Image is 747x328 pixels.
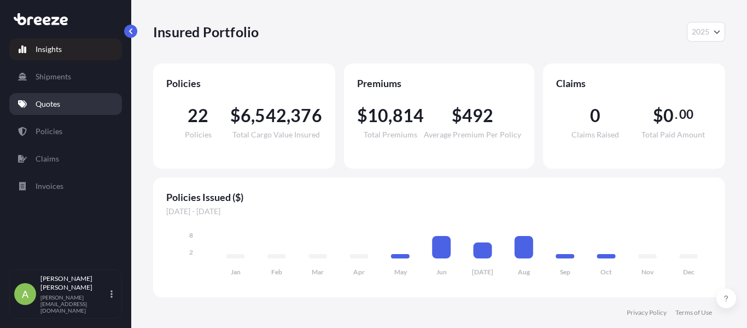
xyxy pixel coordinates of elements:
a: Insights [9,38,122,60]
a: Quotes [9,93,122,115]
span: [DATE] - [DATE] [166,206,712,217]
p: Shipments [36,71,71,82]
span: 0 [663,107,674,124]
tspan: Aug [518,268,530,276]
span: A [22,289,28,300]
span: $ [357,107,367,124]
a: Terms of Use [675,308,712,317]
span: Total Cargo Value Insured [232,131,320,139]
span: 492 [462,107,494,124]
span: . [675,110,678,119]
button: Year Selector [687,22,725,42]
tspan: Mar [312,268,324,276]
p: Insured Portfolio [153,23,259,41]
a: Claims [9,148,122,170]
span: 22 [188,107,208,124]
tspan: Jun [436,268,447,276]
span: $ [230,107,241,124]
span: , [287,107,290,124]
tspan: Feb [271,268,282,276]
span: Average Premium Per Policy [424,131,521,139]
span: Claims [556,77,712,90]
span: Policies [185,131,212,139]
tspan: Sep [560,268,570,276]
tspan: Jan [231,268,241,276]
tspan: Nov [641,268,654,276]
p: Invoices [36,181,63,192]
tspan: [DATE] [472,268,493,276]
tspan: 8 [189,231,193,239]
span: 2025 [692,26,709,37]
span: $ [452,107,462,124]
a: Policies [9,120,122,142]
p: [PERSON_NAME] [PERSON_NAME] [40,274,108,292]
span: 0 [590,107,600,124]
p: Policies [36,126,62,137]
tspan: Dec [683,268,695,276]
span: 6 [241,107,251,124]
tspan: May [394,268,407,276]
a: Privacy Policy [627,308,667,317]
span: 10 [367,107,388,124]
span: $ [653,107,663,124]
span: Total Premiums [364,131,417,139]
tspan: 2 [189,248,193,256]
span: 542 [255,107,287,124]
p: Insights [36,44,62,55]
span: 814 [393,107,424,124]
span: Total Paid Amount [641,131,705,139]
a: Shipments [9,66,122,88]
tspan: Oct [600,268,612,276]
tspan: Apr [353,268,365,276]
p: Claims [36,153,59,164]
span: , [388,107,392,124]
span: 00 [679,110,693,119]
span: Premiums [357,77,521,90]
span: , [251,107,255,124]
span: Policies [166,77,322,90]
p: [PERSON_NAME][EMAIL_ADDRESS][DOMAIN_NAME] [40,294,108,314]
span: 376 [290,107,322,124]
a: Invoices [9,175,122,197]
span: Claims Raised [571,131,619,139]
p: Quotes [36,99,60,110]
span: Policies Issued ($) [166,191,712,204]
